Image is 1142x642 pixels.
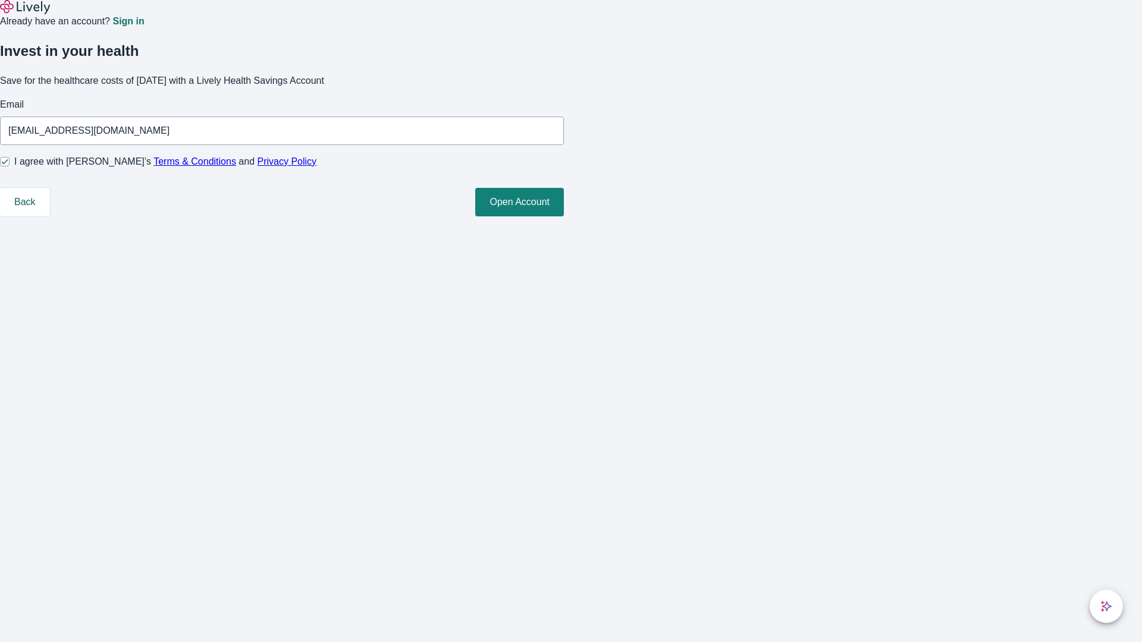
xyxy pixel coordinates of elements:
span: I agree with [PERSON_NAME]’s and [14,155,316,169]
button: chat [1090,590,1123,623]
a: Sign in [112,17,144,26]
button: Open Account [475,188,564,216]
svg: Lively AI Assistant [1100,600,1112,612]
a: Privacy Policy [258,156,317,166]
a: Terms & Conditions [153,156,236,166]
